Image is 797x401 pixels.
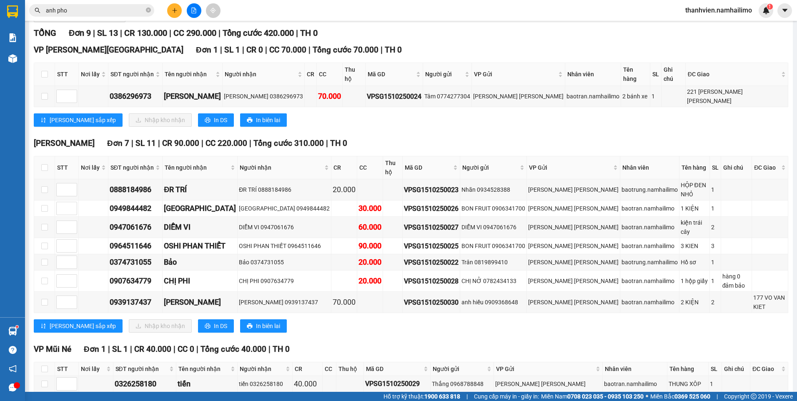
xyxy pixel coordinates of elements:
[308,45,311,55] span: |
[622,241,678,251] div: baotran.namhailimo
[34,28,56,38] span: TỔNG
[163,200,238,217] td: THÁI HÒA
[681,298,708,307] div: 2 KIỆN
[358,240,381,252] div: 90.000
[358,256,381,268] div: 20.000
[296,28,298,38] span: |
[527,292,620,313] td: VP Phạm Ngũ Lão
[681,180,708,199] div: HỘP ĐEN NHỎ
[249,138,251,148] span: |
[622,298,678,307] div: baotran.namhailimo
[81,70,100,79] span: Nơi lấy
[318,90,341,102] div: 70.000
[239,298,330,307] div: [PERSON_NAME] 0939137437
[163,292,238,313] td: hà trinh
[681,218,708,236] div: kiện trái cây
[305,63,317,86] th: CR
[527,200,620,217] td: VP Phạm Ngũ Lão
[622,276,678,286] div: baotran.namhailimo
[80,7,147,36] div: [PERSON_NAME] [PERSON_NAME]
[566,92,619,101] div: baotran.namhailimo
[404,185,459,195] div: VPSG1510250023
[40,117,46,124] span: sort-ascending
[46,6,144,15] input: Tìm tên, số ĐT hoặc mã đơn
[265,45,267,55] span: |
[239,379,291,388] div: tiến 0326258180
[461,204,525,213] div: BON FRUIT 0906341700
[108,238,163,254] td: 0964511646
[494,376,602,392] td: VP Phạm Ngũ Lão
[330,138,347,148] span: TH 0
[383,156,402,179] th: Thu hộ
[273,344,290,354] span: TH 0
[622,204,678,213] div: baotran.namhailimo
[527,217,620,238] td: VP Phạm Ngũ Lão
[110,256,161,268] div: 0374731055
[404,257,459,268] div: VPSG1510250022
[198,319,234,333] button: printerIn DS
[163,238,238,254] td: OSHI PHAN THIẾT
[163,254,238,271] td: Bảo
[313,45,378,55] span: Tổng cước 70.000
[225,70,296,79] span: Người nhận
[129,113,192,127] button: downloadNhập kho nhận
[124,28,167,38] span: CR 130.000
[108,200,163,217] td: 0949844482
[163,86,223,107] td: Trúc Huỳnh
[711,298,719,307] div: 2
[240,113,287,127] button: printerIn biên lai
[220,45,222,55] span: |
[198,113,234,127] button: printerIn DS
[404,297,459,308] div: VPSG1510250030
[164,203,236,214] div: [GEOGRAPHIC_DATA]
[253,138,324,148] span: Tổng cước 310.000
[603,362,668,376] th: Nhân viên
[165,70,214,79] span: Tên người nhận
[425,70,463,79] span: Người gửi
[196,45,218,55] span: Đơn 1
[178,344,194,354] span: CC 0
[16,326,18,328] sup: 1
[256,115,280,125] span: In biên lai
[40,323,46,330] span: sort-ascending
[403,254,460,271] td: VPSG1510250022
[777,3,792,18] button: caret-down
[403,179,460,200] td: VPSG1510250023
[81,364,105,373] span: Nơi lấy
[50,115,116,125] span: [PERSON_NAME] sắp xếp
[404,203,459,214] div: VPSG1510250026
[752,364,779,373] span: ĐC Giao
[172,8,178,13] span: plus
[711,276,719,286] div: 1
[403,200,460,217] td: VPSG1510250026
[214,321,227,331] span: In DS
[129,319,192,333] button: downloadNhập kho nhận
[163,217,238,238] td: DIỄM VI
[178,364,229,373] span: Tên người nhận
[7,7,20,16] span: Gửi:
[688,70,779,79] span: ĐC Giao
[112,344,128,354] span: SL 1
[674,393,710,400] strong: 0369 525 060
[164,296,236,308] div: [PERSON_NAME]
[527,238,620,254] td: VP Phạm Ngũ Lão
[711,241,719,251] div: 3
[365,378,429,389] div: VPSG1510250029
[527,271,620,292] td: VP Phạm Ngũ Lão
[495,379,601,388] div: [PERSON_NAME] [PERSON_NAME]
[9,365,17,373] span: notification
[622,185,678,194] div: baotrung.namhailimo
[115,378,175,390] div: 0326258180
[55,156,79,179] th: STT
[466,392,468,401] span: |
[205,323,211,330] span: printer
[527,179,620,200] td: VP Phạm Ngũ Lão
[336,362,363,376] th: Thu hộ
[201,344,266,354] span: Tổng cước 40.000
[239,204,330,213] div: [GEOGRAPHIC_DATA] 0949844482
[461,223,525,232] div: DIỄM VI 0947061676
[173,344,175,354] span: |
[358,275,381,287] div: 20.000
[176,376,238,392] td: tiến
[681,258,708,267] div: Hồ sơ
